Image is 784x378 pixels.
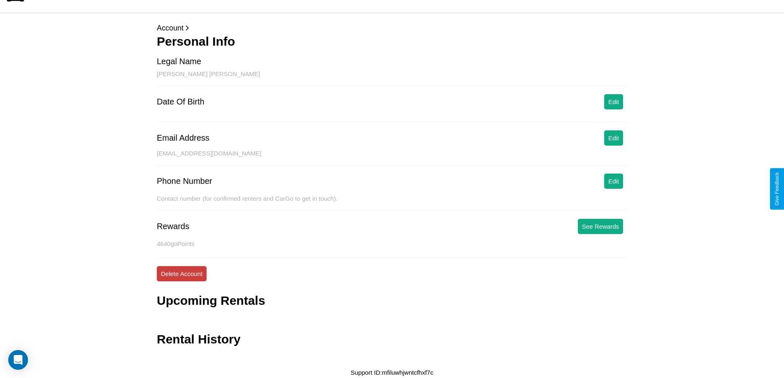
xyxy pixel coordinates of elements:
[157,150,627,165] div: [EMAIL_ADDRESS][DOMAIN_NAME]
[157,332,240,346] h3: Rental History
[157,176,212,186] div: Phone Number
[774,172,780,206] div: Give Feedback
[157,266,207,281] button: Delete Account
[157,21,627,35] p: Account
[157,195,627,211] div: Contact number (for confirmed renters and CarGo to get in touch).
[157,35,627,49] h3: Personal Info
[157,97,205,107] div: Date Of Birth
[157,294,265,308] h3: Upcoming Rentals
[8,350,28,370] div: Open Intercom Messenger
[157,133,209,143] div: Email Address
[578,219,623,234] button: See Rewards
[157,70,627,86] div: [PERSON_NAME] [PERSON_NAME]
[157,222,189,231] div: Rewards
[604,174,623,189] button: Edit
[157,57,201,66] div: Legal Name
[604,94,623,109] button: Edit
[604,130,623,146] button: Edit
[351,367,433,378] p: Support ID: mfiluwhjwntcfhxf7c
[157,238,627,249] p: 4640 goPoints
